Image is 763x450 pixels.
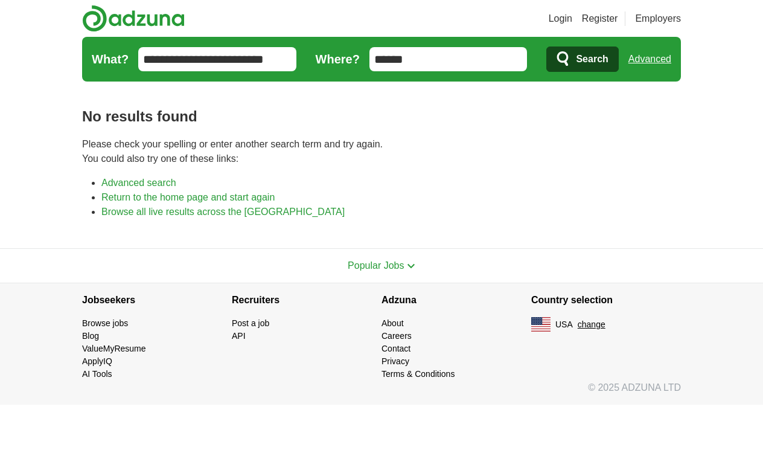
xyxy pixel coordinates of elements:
a: ApplyIQ [82,356,112,366]
a: About [381,318,404,328]
label: Where? [316,50,360,68]
div: © 2025 ADZUNA LTD [72,381,691,405]
img: US flag [531,317,551,332]
p: Please check your spelling or enter another search term and try again. You could also try one of ... [82,137,681,166]
a: Blog [82,331,99,341]
a: Advanced search [101,178,176,188]
h1: No results found [82,106,681,127]
img: Adzuna logo [82,5,185,32]
a: Careers [381,331,412,341]
a: Post a job [232,318,269,328]
a: Terms & Conditions [381,369,455,379]
h4: Country selection [531,283,681,317]
label: What? [92,50,129,68]
a: AI Tools [82,369,112,379]
a: ValueMyResume [82,344,146,353]
span: Search [576,47,608,71]
button: change [578,318,605,331]
a: Return to the home page and start again [101,192,275,202]
a: API [232,331,246,341]
a: Browse jobs [82,318,128,328]
a: Login [549,11,572,26]
a: Privacy [381,356,409,366]
span: Popular Jobs [348,260,404,271]
a: Advanced [628,47,671,71]
a: Register [582,11,618,26]
a: Contact [381,344,410,353]
a: Browse all live results across the [GEOGRAPHIC_DATA] [101,207,345,217]
a: Employers [635,11,681,26]
img: toggle icon [407,263,415,269]
button: Search [546,47,618,72]
span: USA [555,318,573,331]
